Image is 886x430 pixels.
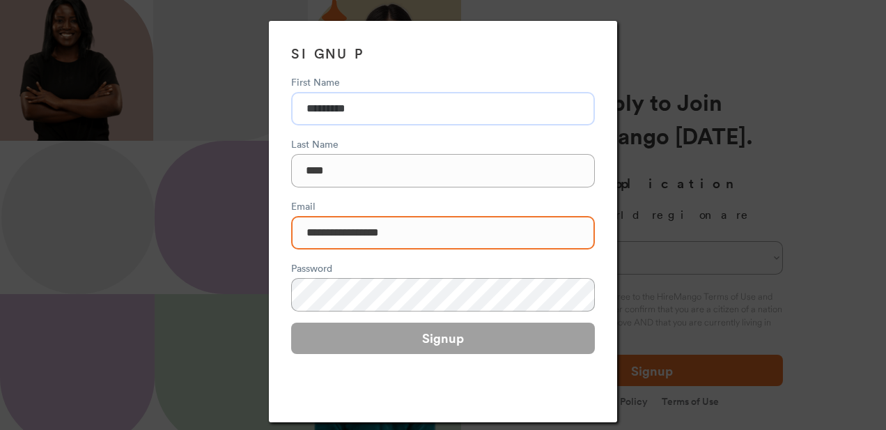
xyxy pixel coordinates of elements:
h3: SIGNUP [291,43,595,63]
div: Last Name [291,137,595,151]
div: Email [291,199,595,213]
div: Password [291,261,595,275]
button: Signup [291,323,595,354]
div: First Name [291,75,595,89]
